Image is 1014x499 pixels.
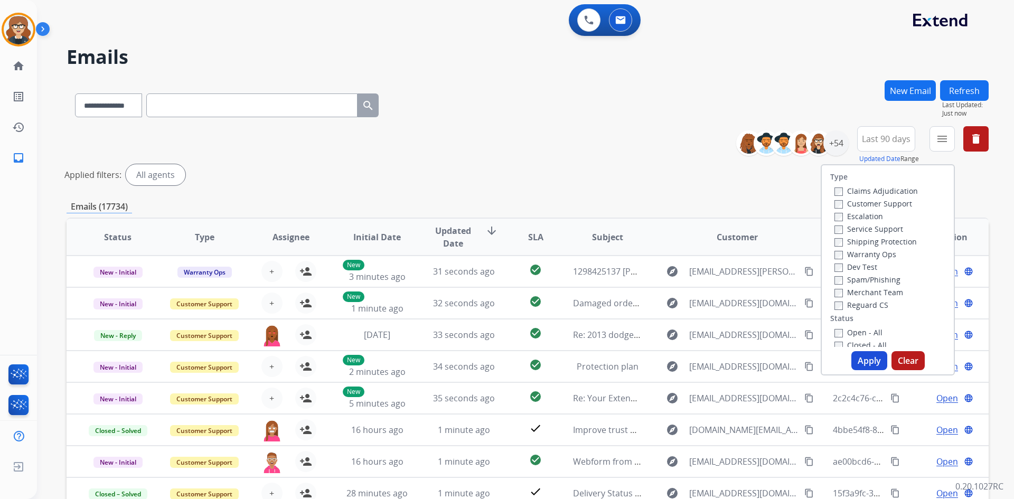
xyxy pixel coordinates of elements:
img: agent-avatar [261,419,283,441]
mat-icon: person_add [299,265,312,278]
button: New Email [885,80,936,101]
span: New - Reply [94,330,142,341]
span: 1298425137 [PERSON_NAME] [573,266,688,277]
span: Customer Support [170,425,239,436]
span: 1 minute ago [351,303,403,314]
span: Range [859,154,919,163]
span: SLA [528,231,543,243]
mat-icon: delete [970,133,982,145]
div: All agents [126,164,185,185]
span: Customer Support [170,362,239,373]
img: agent-avatar [261,324,283,346]
mat-icon: explore [666,455,679,468]
label: Customer Support [834,199,912,209]
button: Apply [851,351,887,370]
label: Shipping Protection [834,237,917,247]
mat-icon: content_copy [890,488,900,498]
input: Reguard CS [834,302,843,310]
span: 16 hours ago [351,456,403,467]
input: Customer Support [834,200,843,209]
label: Warranty Ops [834,249,896,259]
mat-icon: list_alt [12,90,25,103]
span: 2c2c4c76-c380-40c4-b210-9066c3b091be [833,392,994,404]
input: Warranty Ops [834,251,843,259]
button: + [261,261,283,282]
span: Damaged order # 459571454 [573,297,689,309]
span: 1 minute ago [438,456,490,467]
span: + [269,360,274,373]
span: [DOMAIN_NAME][EMAIL_ADDRESS][DOMAIN_NAME] [689,423,798,436]
input: Shipping Protection [834,238,843,247]
span: 1 minute ago [438,487,490,499]
span: Improve trust with better reviews [573,424,706,436]
mat-icon: language [964,488,973,498]
span: New - Initial [93,362,143,373]
mat-icon: content_copy [804,488,814,498]
span: 34 seconds ago [433,361,495,372]
button: Updated Date [859,155,900,163]
mat-icon: language [964,457,973,466]
mat-icon: language [964,330,973,340]
mat-icon: menu [936,133,949,145]
span: Customer [717,231,758,243]
mat-icon: check_circle [529,263,542,276]
span: [EMAIL_ADDRESS][DOMAIN_NAME] [689,328,798,341]
span: 35 seconds ago [433,392,495,404]
span: New - Initial [93,457,143,468]
label: Closed - All [834,340,887,350]
span: Webform from [EMAIL_ADDRESS][DOMAIN_NAME] on [DATE] [573,456,812,467]
span: Protection plan [577,361,639,372]
span: [EMAIL_ADDRESS][DOMAIN_NAME] [689,360,798,373]
label: Dev Test [834,262,877,272]
mat-icon: explore [666,392,679,404]
mat-icon: content_copy [890,393,900,403]
mat-icon: check_circle [529,390,542,403]
mat-icon: content_copy [804,457,814,466]
input: Spam/Phishing [834,276,843,285]
span: + [269,392,274,404]
mat-icon: content_copy [890,425,900,435]
span: Assignee [273,231,309,243]
mat-icon: check [529,422,542,435]
span: [EMAIL_ADDRESS][DOMAIN_NAME] [689,297,798,309]
label: Spam/Phishing [834,275,900,285]
span: Last Updated: [942,101,989,109]
p: New [343,260,364,270]
mat-icon: language [964,298,973,308]
span: New - Initial [93,393,143,404]
span: Updated Date [429,224,477,250]
input: Closed - All [834,342,843,350]
span: + [269,265,274,278]
label: Service Support [834,224,903,234]
label: Escalation [834,211,883,221]
span: [EMAIL_ADDRESS][DOMAIN_NAME] [689,392,798,404]
button: Clear [891,351,925,370]
div: +54 [823,130,849,156]
input: Claims Adjudication [834,187,843,196]
mat-icon: person_add [299,328,312,341]
span: Closed – Solved [89,425,147,436]
mat-icon: search [362,99,374,112]
span: New - Initial [93,267,143,278]
mat-icon: language [964,393,973,403]
mat-icon: language [964,425,973,435]
p: New [343,355,364,365]
mat-icon: person_add [299,423,312,436]
input: Open - All [834,329,843,337]
span: Subject [592,231,623,243]
mat-icon: explore [666,423,679,436]
mat-icon: check_circle [529,454,542,466]
mat-icon: person_add [299,297,312,309]
mat-icon: content_copy [890,457,900,466]
mat-icon: content_copy [804,298,814,308]
span: 32 seconds ago [433,297,495,309]
span: 33 seconds ago [433,329,495,341]
span: Status [104,231,132,243]
span: Open [936,455,958,468]
mat-icon: content_copy [804,267,814,276]
label: Status [830,313,853,324]
label: Type [830,172,848,182]
mat-icon: check_circle [529,359,542,371]
p: Applied filters: [64,168,121,181]
input: Dev Test [834,263,843,272]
